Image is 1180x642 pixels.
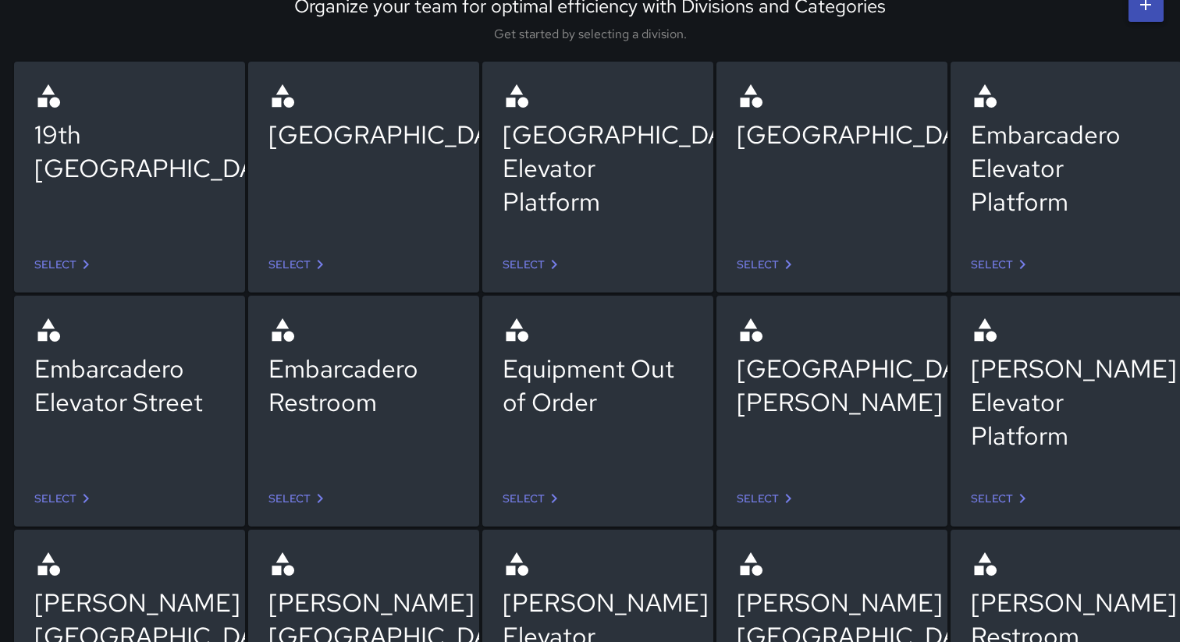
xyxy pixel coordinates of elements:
[503,118,693,218] div: [GEOGRAPHIC_DATA] Elevator Platform
[965,484,1038,513] a: Select
[737,118,927,151] div: [GEOGRAPHIC_DATA]
[496,250,570,279] a: Select
[971,118,1161,218] div: Embarcadero Elevator Platform
[262,484,336,513] a: Select
[34,118,225,185] div: 19th [GEOGRAPHIC_DATA]
[971,352,1161,452] div: [PERSON_NAME] Elevator Platform
[730,250,804,279] a: Select
[503,352,693,419] div: Equipment Out of Order
[28,484,101,513] a: Select
[268,352,459,419] div: Embarcadero Restroom
[268,118,459,151] div: [GEOGRAPHIC_DATA]
[737,352,927,419] div: [GEOGRAPHIC_DATA][PERSON_NAME]
[496,484,570,513] a: Select
[34,352,225,419] div: Embarcadero Elevator Street
[20,26,1160,42] div: Get started by selecting a division.
[262,250,336,279] a: Select
[28,250,101,279] a: Select
[730,484,804,513] a: Select
[965,250,1038,279] a: Select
